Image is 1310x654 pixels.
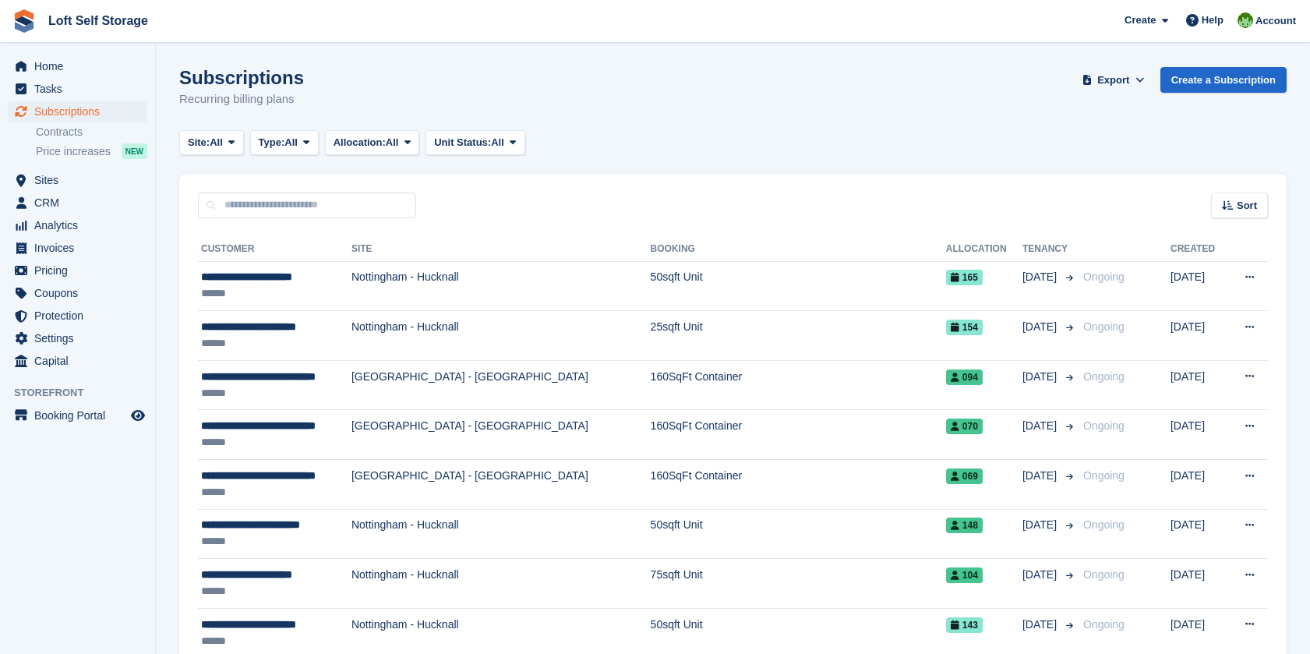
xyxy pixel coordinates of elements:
td: 25sqft Unit [651,311,946,361]
span: 143 [946,617,983,633]
span: All [491,135,504,150]
span: All [210,135,223,150]
span: [DATE] [1022,369,1060,385]
span: Ongoing [1083,320,1125,333]
a: menu [8,327,147,349]
td: Nottingham - Hucknall [351,509,651,559]
td: 75sqft Unit [651,559,946,609]
th: Created [1171,237,1227,262]
span: Ongoing [1083,270,1125,283]
td: [GEOGRAPHIC_DATA] - [GEOGRAPHIC_DATA] [351,410,651,460]
span: Settings [34,327,128,349]
span: Sort [1237,198,1257,214]
td: Nottingham - Hucknall [351,261,651,311]
td: 160SqFt Container [651,360,946,410]
a: menu [8,305,147,327]
div: NEW [122,143,147,159]
td: [GEOGRAPHIC_DATA] - [GEOGRAPHIC_DATA] [351,360,651,410]
span: Create [1125,12,1156,28]
td: [DATE] [1171,360,1227,410]
span: [DATE] [1022,418,1060,434]
td: 50sqft Unit [651,261,946,311]
a: menu [8,78,147,100]
td: 50sqft Unit [651,509,946,559]
span: 165 [946,270,983,285]
span: Help [1202,12,1223,28]
a: Create a Subscription [1160,67,1287,93]
span: [DATE] [1022,617,1060,633]
span: Pricing [34,260,128,281]
img: James Johnson [1238,12,1253,28]
button: Allocation: All [325,130,420,156]
td: [DATE] [1171,559,1227,609]
span: Sites [34,169,128,191]
td: [DATE] [1171,509,1227,559]
span: 094 [946,369,983,385]
td: 160SqFt Container [651,410,946,460]
td: [DATE] [1171,460,1227,510]
span: Ongoing [1083,568,1125,581]
button: Unit Status: All [425,130,524,156]
td: [DATE] [1171,261,1227,311]
span: 148 [946,518,983,533]
span: Capital [34,350,128,372]
span: Protection [34,305,128,327]
span: Invoices [34,237,128,259]
a: Price increases NEW [36,143,147,160]
span: 070 [946,419,983,434]
span: Storefront [14,385,155,401]
p: Recurring billing plans [179,90,304,108]
span: All [386,135,399,150]
span: [DATE] [1022,269,1060,285]
img: stora-icon-8386f47178a22dfd0bd8f6a31ec36ba5ce8667c1dd55bd0f319d3a0aa187defe.svg [12,9,36,33]
span: Ongoing [1083,419,1125,432]
a: menu [8,237,147,259]
span: Unit Status: [434,135,491,150]
span: [DATE] [1022,319,1060,335]
span: [DATE] [1022,517,1060,533]
span: All [284,135,298,150]
span: Allocation: [334,135,386,150]
span: 104 [946,567,983,583]
td: [DATE] [1171,311,1227,361]
a: menu [8,282,147,304]
span: [DATE] [1022,567,1060,583]
th: Tenancy [1022,237,1077,262]
span: Ongoing [1083,518,1125,531]
span: 154 [946,320,983,335]
span: Home [34,55,128,77]
span: Coupons [34,282,128,304]
td: Nottingham - Hucknall [351,559,651,609]
span: Subscriptions [34,101,128,122]
a: menu [8,214,147,236]
button: Export [1079,67,1148,93]
button: Site: All [179,130,244,156]
span: Ongoing [1083,370,1125,383]
span: Site: [188,135,210,150]
button: Type: All [250,130,319,156]
td: [DATE] [1171,410,1227,460]
span: Price increases [36,144,111,159]
td: 160SqFt Container [651,460,946,510]
span: Export [1097,72,1129,88]
a: menu [8,350,147,372]
a: menu [8,260,147,281]
span: Booking Portal [34,405,128,426]
span: Type: [259,135,285,150]
a: menu [8,169,147,191]
h1: Subscriptions [179,67,304,88]
span: Ongoing [1083,618,1125,631]
td: Nottingham - Hucknall [351,311,651,361]
a: menu [8,101,147,122]
th: Booking [651,237,946,262]
span: [DATE] [1022,468,1060,484]
span: Ongoing [1083,469,1125,482]
a: Contracts [36,125,147,140]
td: [GEOGRAPHIC_DATA] - [GEOGRAPHIC_DATA] [351,460,651,510]
a: menu [8,192,147,214]
a: Preview store [129,406,147,425]
th: Site [351,237,651,262]
span: 069 [946,468,983,484]
th: Allocation [946,237,1022,262]
span: CRM [34,192,128,214]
